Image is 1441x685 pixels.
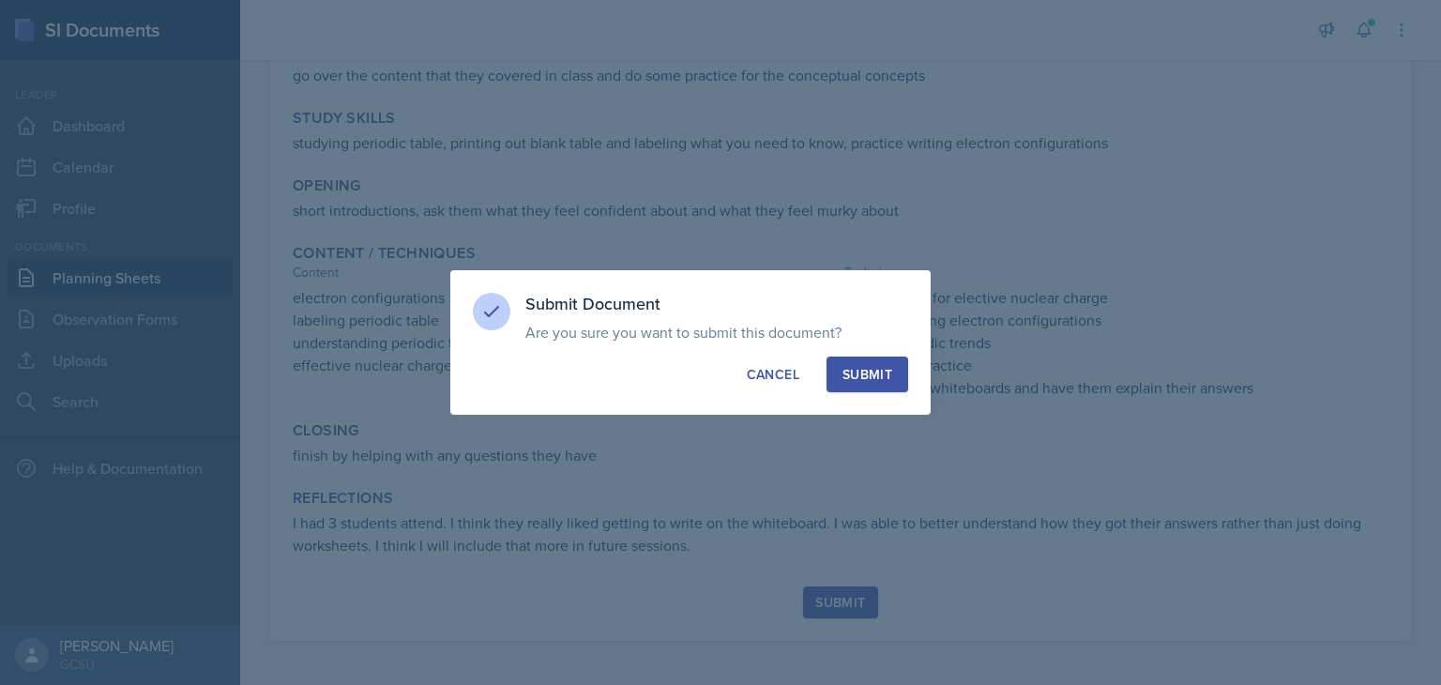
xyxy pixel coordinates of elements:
[731,357,815,392] button: Cancel
[525,293,908,315] h3: Submit Document
[842,365,892,384] div: Submit
[525,323,908,342] p: Are you sure you want to submit this document?
[747,365,799,384] div: Cancel
[827,357,908,392] button: Submit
